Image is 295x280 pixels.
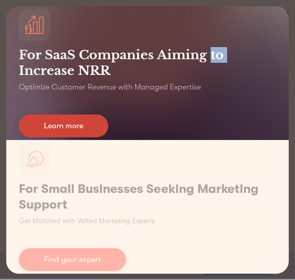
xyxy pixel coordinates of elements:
[19,115,108,137] a: Learn more
[19,47,276,78] h3: For SaaS Companies Aiming to Increase NRR
[19,216,155,226] p: Get Matched with Vetted Marketing Experts
[19,82,201,93] p: Optimize Customer Revenue with Managed Expertise
[19,181,276,213] h1: For Small Businesses Seeking Marketing Support
[19,248,126,271] a: Find your expert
